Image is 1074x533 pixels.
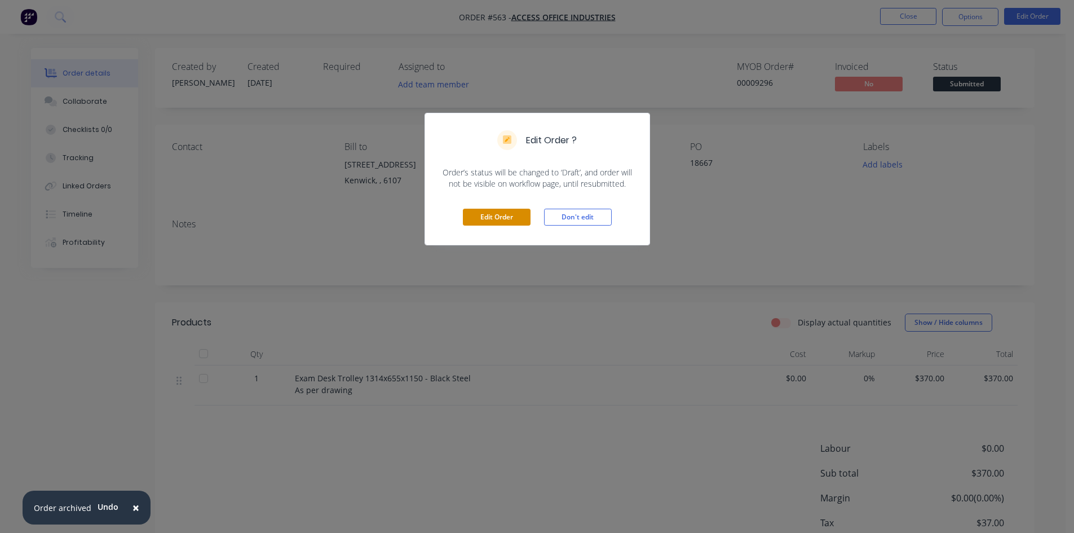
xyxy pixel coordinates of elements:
button: Close [121,494,151,521]
span: Order’s status will be changed to ‘Draft’, and order will not be visible on workflow page, until ... [439,167,636,190]
button: Edit Order [463,209,531,226]
h5: Edit Order ? [526,134,577,147]
div: Order archived [34,502,91,514]
button: Undo [91,498,125,515]
button: Don't edit [544,209,612,226]
span: × [132,500,139,516]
